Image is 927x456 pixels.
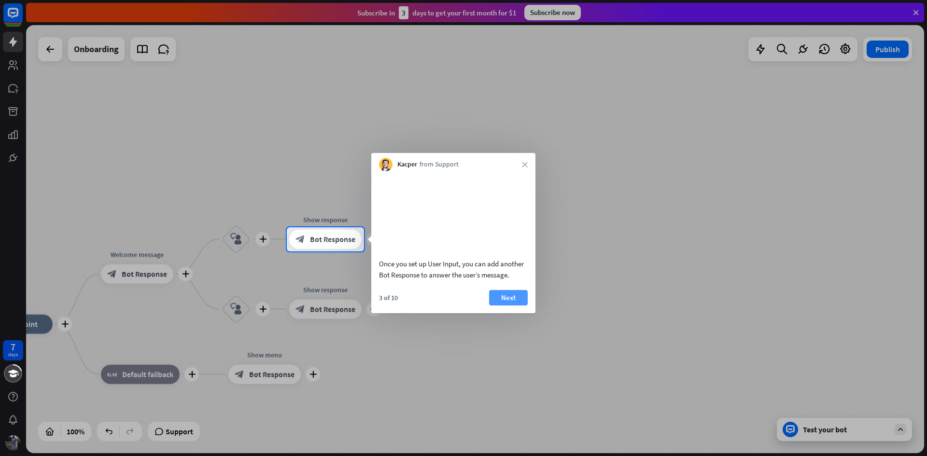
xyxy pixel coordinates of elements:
span: from Support [420,160,459,169]
button: Next [489,290,528,305]
i: close [522,162,528,167]
span: Bot Response [310,235,355,244]
span: Kacper [397,160,417,169]
div: Once you set up User Input, you can add another Bot Response to answer the user’s message. [379,258,528,280]
i: block_bot_response [295,235,305,244]
button: Open LiveChat chat widget [8,4,37,33]
div: 3 of 10 [379,293,398,302]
